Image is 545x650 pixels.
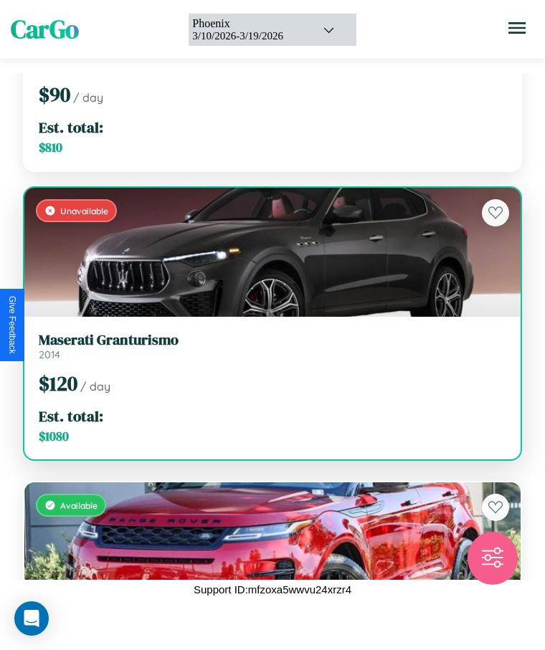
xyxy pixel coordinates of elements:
span: Est. total: [39,406,103,426]
div: Give Feedback [7,296,17,354]
p: Support ID: mfzoxa5wwvu24xrzr4 [194,580,351,599]
span: Available [60,500,98,511]
div: 3 / 10 / 2026 - 3 / 19 / 2026 [192,30,304,42]
div: Phoenix [192,17,304,30]
span: / day [73,90,103,105]
span: $ 1080 [39,428,69,445]
span: Unavailable [60,206,108,216]
span: $ 810 [39,139,62,156]
span: 2014 [39,348,60,361]
span: $ 120 [39,370,77,397]
span: CarGo [11,12,79,47]
a: Maserati Granturismo2014 [39,331,506,361]
span: / day [80,379,110,393]
span: Est. total: [39,117,103,138]
h3: Maserati Granturismo [39,331,506,348]
div: Open Intercom Messenger [14,601,49,636]
span: $ 90 [39,81,70,108]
